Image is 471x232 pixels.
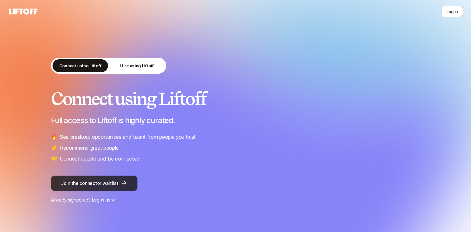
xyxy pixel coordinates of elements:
[51,89,420,108] h2: Connect using Liftoff
[51,133,57,141] span: 🔥
[60,133,196,141] p: See breakout opportunities and talent from people you trust
[120,62,154,69] p: Hire using Liftoff
[60,154,140,163] p: Connect people and be connected
[51,196,420,204] p: Already signed up?
[51,154,57,163] span: 🤝
[92,197,115,203] a: Log in here
[441,6,463,17] button: Log in
[51,176,137,191] button: Join the connector waitlist
[51,176,420,191] a: Join the connector waitlist
[60,144,119,152] p: Recommend great people
[51,116,420,125] p: Full access to Liftoff is highly curated.
[51,144,57,152] span: ✌️
[59,62,102,69] p: Connect using Liftoff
